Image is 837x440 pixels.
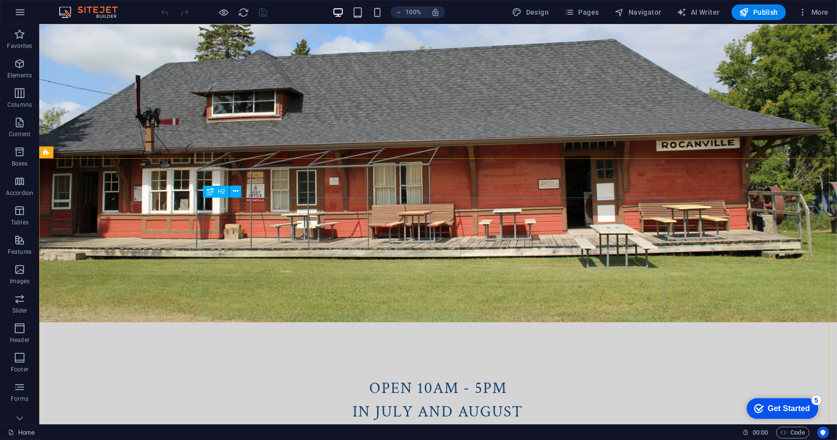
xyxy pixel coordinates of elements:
span: Pages [564,7,599,17]
span: Code [781,427,805,439]
p: Features [8,248,31,256]
span: Design [512,7,549,17]
p: Forms [11,395,28,403]
span: : [760,429,761,436]
p: Boxes [12,160,28,168]
a: Click to cancel selection. Double-click to open Pages [8,427,35,439]
div: Design (Ctrl+Alt+Y) [508,4,553,20]
p: Columns [7,101,32,109]
p: Footer [11,366,28,373]
p: Elements [7,72,32,79]
h6: Session time [742,427,768,439]
span: More [798,7,829,17]
button: reload [238,6,250,18]
img: Editor Logo [56,6,130,18]
span: 00 00 [753,427,768,439]
span: H2 [218,189,225,195]
span: Navigator [615,7,661,17]
div: 5 [73,2,82,12]
button: Pages [560,4,603,20]
button: Code [776,427,810,439]
button: Design [508,4,553,20]
p: Slider [12,307,27,315]
button: Usercentrics [817,427,829,439]
p: Accordion [6,189,33,197]
i: On resize automatically adjust zoom level to fit chosen device. [431,8,440,17]
button: Publish [732,4,786,20]
button: Click here to leave preview mode and continue editing [218,6,230,18]
div: Get Started 5 items remaining, 0% complete [8,5,79,25]
h6: 100% [406,6,421,18]
button: Navigator [611,4,665,20]
button: More [794,4,833,20]
div: Get Started [29,11,71,20]
span: Publish [739,7,778,17]
button: AI Writer [673,4,724,20]
p: Tables [11,219,28,226]
p: Images [10,277,30,285]
p: Content [9,130,30,138]
i: Reload page [238,7,250,18]
p: Header [10,336,29,344]
button: 100% [391,6,426,18]
p: Favorites [7,42,32,50]
span: AI Writer [677,7,720,17]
